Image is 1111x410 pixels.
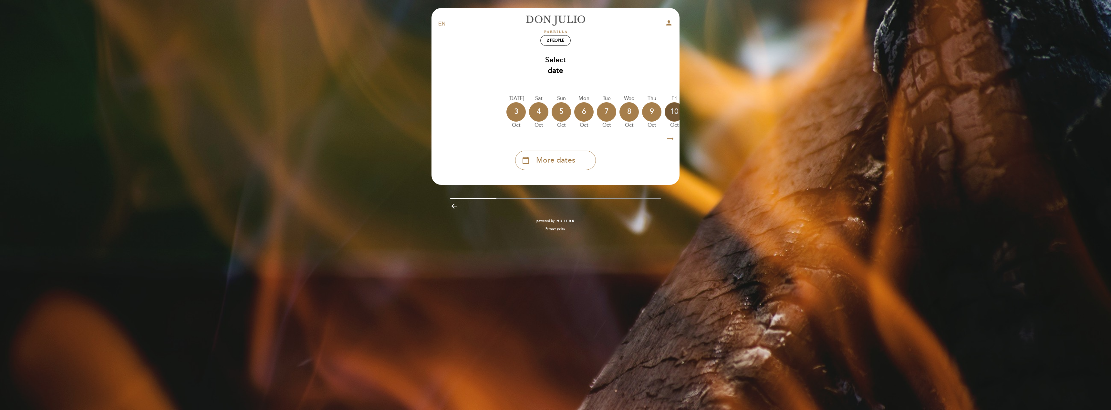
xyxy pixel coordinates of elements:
[556,219,575,223] img: MEITRE
[506,95,526,102] div: [DATE]
[619,102,639,122] div: 8
[431,55,680,76] div: Select
[665,19,673,29] button: person
[536,155,575,166] span: More dates
[597,122,616,129] div: Oct
[642,122,661,129] div: Oct
[665,102,684,122] div: 10
[574,102,594,122] div: 6
[552,102,571,122] div: 5
[665,19,673,27] i: person
[548,66,563,75] b: date
[552,95,571,102] div: Sun
[619,95,639,102] div: Wed
[529,122,548,129] div: Oct
[665,95,684,102] div: Fri
[547,38,564,43] span: 2 people
[529,95,548,102] div: Sat
[536,219,575,223] a: powered by
[597,95,616,102] div: Tue
[515,15,596,33] a: [PERSON_NAME]
[665,132,675,146] i: arrow_right_alt
[522,155,530,166] i: calendar_today
[642,95,661,102] div: Thu
[665,122,684,129] div: Oct
[597,102,616,122] div: 7
[574,122,594,129] div: Oct
[619,122,639,129] div: Oct
[450,202,458,210] i: arrow_backward
[536,219,555,223] span: powered by
[545,226,565,231] a: Privacy policy
[574,95,594,102] div: Mon
[642,102,661,122] div: 9
[506,102,526,122] div: 3
[529,102,548,122] div: 4
[506,122,526,129] div: Oct
[552,122,571,129] div: Oct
